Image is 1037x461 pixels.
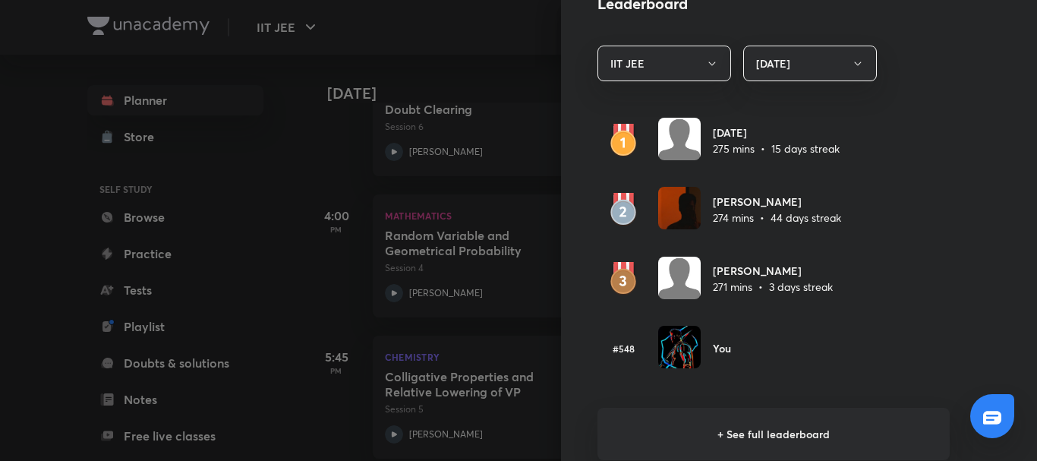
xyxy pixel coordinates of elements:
[658,257,701,299] img: Avatar
[713,125,840,141] h6: [DATE]
[713,279,833,295] p: 271 mins • 3 days streak
[713,194,841,210] h6: [PERSON_NAME]
[713,210,841,226] p: 274 mins • 44 days streak
[713,141,840,156] p: 275 mins • 15 days streak
[597,124,649,157] img: rank1.svg
[713,340,731,356] h6: You
[658,326,701,368] img: Avatar
[713,263,833,279] h6: [PERSON_NAME]
[597,342,649,355] h6: #548
[597,46,731,81] button: IIT JEE
[743,46,877,81] button: [DATE]
[597,408,950,460] h6: + See full leaderboard
[597,262,649,295] img: rank3.svg
[597,193,649,226] img: rank2.svg
[658,187,701,229] img: Avatar
[658,118,701,160] img: Avatar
